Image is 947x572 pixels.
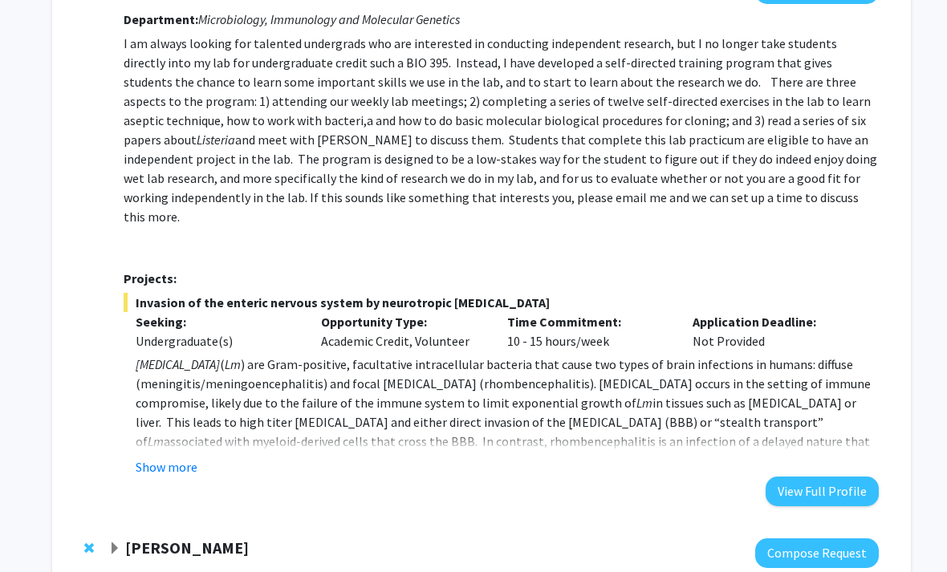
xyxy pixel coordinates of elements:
em: Lm [636,395,652,411]
strong: [PERSON_NAME] [125,538,249,558]
em: Lm [148,433,164,449]
span: Remove Saurabh Chattopadhyay from bookmarks [84,542,94,554]
p: Opportunity Type: [321,312,483,331]
strong: Department: [124,11,198,27]
em: Listeria [197,132,235,148]
p: Application Deadline: [693,312,855,331]
div: Undergraduate(s) [136,331,298,351]
div: 10 - 15 hours/week [495,312,681,351]
p: Seeking: [136,312,298,331]
button: Show more [136,457,197,477]
div: Academic Credit, Volunteer [309,312,495,351]
em: Lm [225,356,241,372]
p: I am always looking for talented undergrads who are interested in conducting independent research... [124,34,879,226]
i: Microbiology, Immunology and Molecular Genetics [198,11,460,27]
p: Time Commitment: [507,312,669,331]
span: Expand Saurabh Chattopadhyay Bookmark [108,542,121,555]
span: Invasion of the enteric nervous system by neurotropic [MEDICAL_DATA] [124,293,879,312]
button: View Full Profile [766,477,879,506]
div: Not Provided [681,312,867,351]
strong: Projects: [124,270,177,286]
iframe: Chat [12,500,68,560]
button: Compose Request to Saurabh Chattopadhyay [755,538,879,568]
em: [MEDICAL_DATA] [136,356,220,372]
